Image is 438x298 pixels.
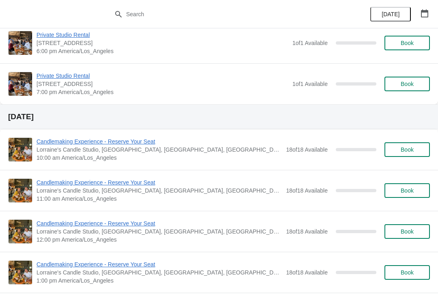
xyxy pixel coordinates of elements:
span: Private Studio Rental [36,72,288,80]
img: Candlemaking Experience - Reserve Your Seat | Lorraine's Candle Studio, Market Street, Pacific Be... [9,138,32,161]
span: [STREET_ADDRESS] [36,80,288,88]
span: 1:00 pm America/Los_Angeles [36,277,282,285]
span: [STREET_ADDRESS] [36,39,288,47]
span: Lorraine's Candle Studio, [GEOGRAPHIC_DATA], [GEOGRAPHIC_DATA], [GEOGRAPHIC_DATA], [GEOGRAPHIC_DATA] [36,187,282,195]
span: Lorraine's Candle Studio, [GEOGRAPHIC_DATA], [GEOGRAPHIC_DATA], [GEOGRAPHIC_DATA], [GEOGRAPHIC_DATA] [36,227,282,236]
button: [DATE] [370,7,411,21]
button: Book [384,142,430,157]
span: 18 of 18 Available [286,146,328,153]
span: 11:00 am America/Los_Angeles [36,195,282,203]
img: Candlemaking Experience - Reserve Your Seat | Lorraine's Candle Studio, Market Street, Pacific Be... [9,261,32,284]
button: Book [384,224,430,239]
img: Candlemaking Experience - Reserve Your Seat | Lorraine's Candle Studio, Market Street, Pacific Be... [9,220,32,243]
span: 10:00 am America/Los_Angeles [36,154,282,162]
span: Candlemaking Experience - Reserve Your Seat [36,137,282,146]
span: Lorraine's Candle Studio, [GEOGRAPHIC_DATA], [GEOGRAPHIC_DATA], [GEOGRAPHIC_DATA], [GEOGRAPHIC_DATA] [36,268,282,277]
img: Candlemaking Experience - Reserve Your Seat | Lorraine's Candle Studio, Market Street, Pacific Be... [9,179,32,202]
span: 7:00 pm America/Los_Angeles [36,88,288,96]
img: Private Studio Rental | 215 Market St suite 1a, Seabrook, WA 98571, USA | 7:00 pm America/Los_Ang... [9,72,32,96]
button: Book [384,77,430,91]
span: 6:00 pm America/Los_Angeles [36,47,288,55]
span: Lorraine's Candle Studio, [GEOGRAPHIC_DATA], [GEOGRAPHIC_DATA], [GEOGRAPHIC_DATA], [GEOGRAPHIC_DATA] [36,146,282,154]
span: Book [401,187,414,194]
span: Book [401,146,414,153]
img: Private Studio Rental | 215 Market St suite 1a, Seabrook, WA 98571, USA | 6:00 pm America/Los_Ang... [9,31,32,55]
span: Candlemaking Experience - Reserve Your Seat [36,178,282,187]
button: Book [384,183,430,198]
input: Search [126,7,328,21]
span: Private Studio Rental [36,31,288,39]
h2: [DATE] [8,113,430,121]
button: Book [384,36,430,50]
span: 18 of 18 Available [286,269,328,276]
span: Candlemaking Experience - Reserve Your Seat [36,219,282,227]
span: Candlemaking Experience - Reserve Your Seat [36,260,282,268]
span: Book [401,81,414,87]
span: 1 of 1 Available [292,81,328,87]
span: 18 of 18 Available [286,187,328,194]
span: 1 of 1 Available [292,40,328,46]
span: [DATE] [382,11,399,17]
button: Book [384,265,430,280]
span: Book [401,228,414,235]
span: Book [401,40,414,46]
span: 18 of 18 Available [286,228,328,235]
span: Book [401,269,414,276]
span: 12:00 pm America/Los_Angeles [36,236,282,244]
